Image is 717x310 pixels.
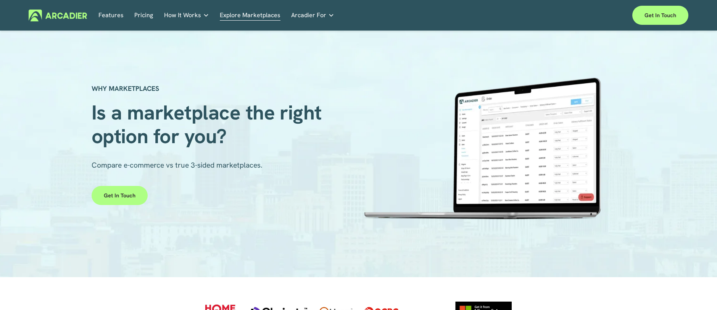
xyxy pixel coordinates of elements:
[164,10,201,21] span: How It Works
[291,9,334,21] a: folder dropdown
[92,186,148,205] a: Get in touch
[164,9,209,21] a: folder dropdown
[92,99,327,149] span: Is a marketplace the right option for you?
[92,84,159,93] strong: WHY MARKETPLACES
[291,10,326,21] span: Arcadier For
[29,10,87,21] img: Arcadier
[92,160,263,170] span: Compare e-commerce vs true 3-sided marketplaces.
[220,9,280,21] a: Explore Marketplaces
[134,9,153,21] a: Pricing
[632,6,688,25] a: Get in touch
[98,9,124,21] a: Features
